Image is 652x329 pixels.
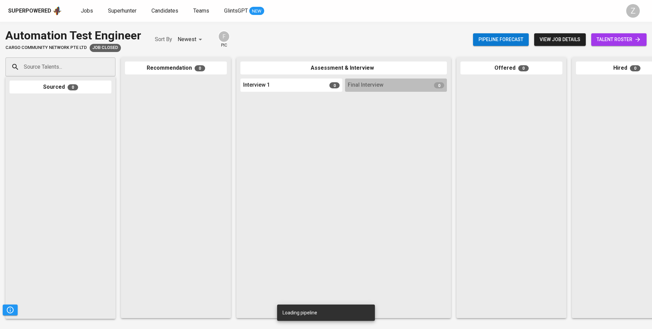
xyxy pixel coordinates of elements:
span: 0 [630,65,640,71]
a: Jobs [81,7,94,15]
p: Sort By [155,35,172,44]
div: Newest [178,33,204,46]
span: view job details [540,35,580,44]
span: NEW [249,8,264,15]
div: Job closure caused by changes in client hiring plans [90,44,121,52]
a: Teams [193,7,211,15]
a: Superpoweredapp logo [8,6,62,16]
div: Z [626,4,640,18]
button: view job details [534,33,586,46]
span: 0 [518,65,529,71]
a: GlintsGPT NEW [224,7,264,15]
span: cargo community network pte ltd [5,45,87,51]
span: 0 [68,84,78,90]
span: 0 [434,82,444,88]
span: Superhunter [108,7,137,14]
div: F [218,31,230,42]
span: Jobs [81,7,93,14]
span: 0 [195,65,205,71]
div: Superpowered [8,7,51,15]
img: app logo [53,6,62,16]
span: GlintsGPT [224,7,248,14]
div: Sourced [10,81,111,94]
p: Newest [178,35,196,44]
div: Offered [460,62,562,75]
button: Open [112,66,113,68]
button: Pipeline Triggers [3,305,18,315]
a: talent roster [591,33,647,46]
button: Pipeline forecast [473,33,529,46]
span: Pipeline forecast [478,35,523,44]
div: pic [218,31,230,48]
span: Interview 1 [243,81,270,89]
a: Candidates [151,7,180,15]
div: Loading pipeline [283,307,317,319]
span: Final Interview [348,81,383,89]
span: Candidates [151,7,178,14]
span: talent roster [597,35,641,44]
div: Recommendation [125,62,227,75]
span: 0 [329,82,340,88]
div: Assessment & Interview [240,62,447,75]
a: Superhunter [108,7,138,15]
span: Teams [193,7,209,14]
div: Automation Test Engineer [5,27,141,44]
span: Job Closed [90,45,121,51]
